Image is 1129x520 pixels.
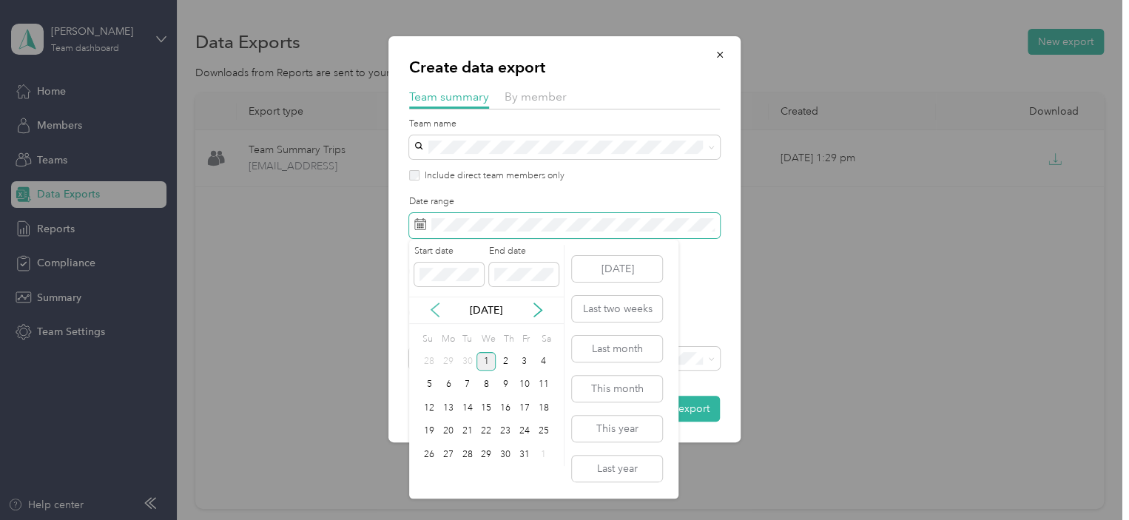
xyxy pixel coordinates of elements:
div: Fr [520,329,534,350]
div: 1 [534,445,553,464]
div: 19 [419,422,439,441]
div: Mo [439,329,455,350]
button: This year [572,416,662,442]
div: 27 [439,445,458,464]
div: 6 [439,376,458,394]
div: 28 [458,445,477,464]
div: 12 [419,399,439,417]
label: Start date [414,245,484,258]
p: Create data export [409,57,720,78]
div: 23 [496,422,515,441]
button: Last year [572,456,662,482]
div: Tu [460,329,474,350]
div: 7 [458,376,477,394]
label: Date range [409,195,720,209]
label: Include direct team members only [419,169,564,183]
button: [DATE] [572,256,662,282]
div: 26 [419,445,439,464]
div: 15 [476,399,496,417]
p: [DATE] [455,303,517,318]
iframe: Everlance-gr Chat Button Frame [1046,437,1129,520]
button: Last month [572,336,662,362]
span: By member [505,90,567,104]
div: Su [419,329,434,350]
div: 28 [419,352,439,371]
div: 1 [476,352,496,371]
div: 16 [496,399,515,417]
div: 29 [476,445,496,464]
label: End date [489,245,559,258]
div: 20 [439,422,458,441]
div: 11 [534,376,553,394]
div: 21 [458,422,477,441]
div: 3 [515,352,534,371]
div: 31 [515,445,534,464]
div: 9 [496,376,515,394]
button: This month [572,376,662,402]
div: 22 [476,422,496,441]
div: Th [501,329,515,350]
div: 14 [458,399,477,417]
div: 18 [534,399,553,417]
div: 8 [476,376,496,394]
span: Team summary [409,90,489,104]
div: 4 [534,352,553,371]
div: We [479,329,496,350]
label: Team name [409,118,720,131]
div: 5 [419,376,439,394]
div: 13 [439,399,458,417]
div: 29 [439,352,458,371]
div: Sa [539,329,553,350]
div: 17 [515,399,534,417]
div: 30 [496,445,515,464]
div: 30 [458,352,477,371]
div: 2 [496,352,515,371]
div: 10 [515,376,534,394]
button: Last two weeks [572,296,662,322]
div: 25 [534,422,553,441]
div: 24 [515,422,534,441]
